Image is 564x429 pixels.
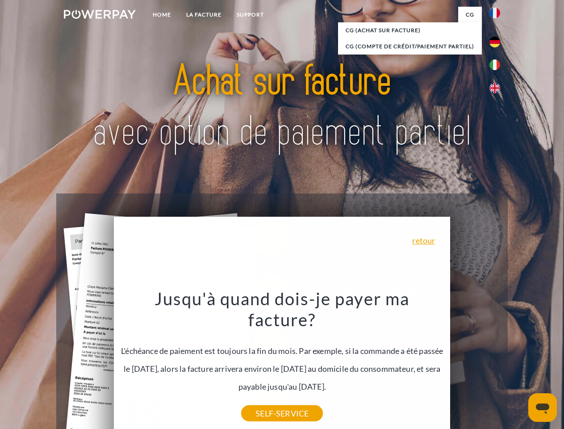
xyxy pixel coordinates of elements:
[229,7,272,23] a: Support
[179,7,229,23] a: LA FACTURE
[145,7,179,23] a: Home
[489,83,500,93] img: en
[85,43,479,171] img: title-powerpay_fr.svg
[489,59,500,70] img: it
[489,8,500,18] img: fr
[241,405,323,421] a: SELF-SERVICE
[338,22,482,38] a: CG (achat sur facture)
[458,7,482,23] a: CG
[528,393,557,422] iframe: Bouton de lancement de la fenêtre de messagerie
[489,37,500,47] img: de
[412,236,435,244] a: retour
[338,38,482,55] a: CG (Compte de crédit/paiement partiel)
[119,288,445,413] div: L'échéance de paiement est toujours la fin du mois. Par exemple, si la commande a été passée le [...
[64,10,136,19] img: logo-powerpay-white.svg
[119,288,445,331] h3: Jusqu'à quand dois-je payer ma facture?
